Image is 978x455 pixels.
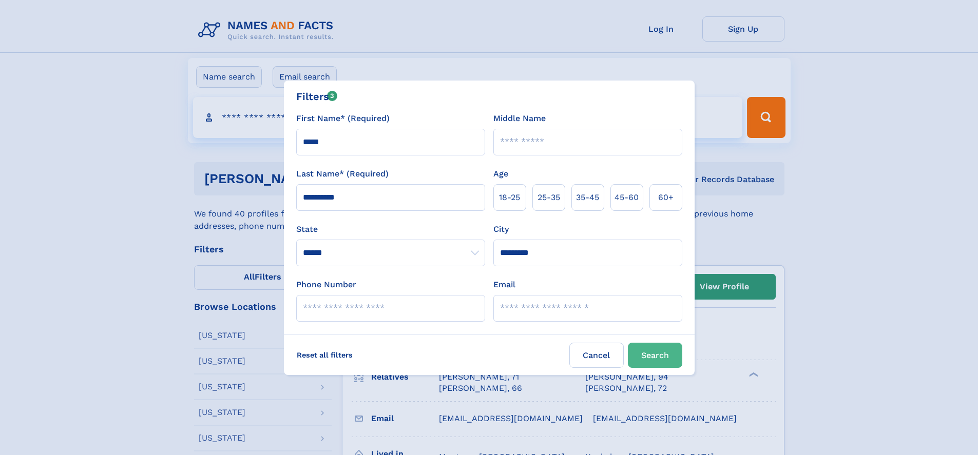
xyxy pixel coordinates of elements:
[296,112,390,125] label: First Name* (Required)
[493,112,546,125] label: Middle Name
[576,191,599,204] span: 35‑45
[658,191,674,204] span: 60+
[499,191,520,204] span: 18‑25
[538,191,560,204] span: 25‑35
[296,279,356,291] label: Phone Number
[493,168,508,180] label: Age
[569,343,624,368] label: Cancel
[296,223,485,235] label: State
[290,343,359,367] label: Reset all filters
[493,223,509,235] label: City
[628,343,682,368] button: Search
[493,279,515,291] label: Email
[296,89,338,104] div: Filters
[296,168,389,180] label: Last Name* (Required)
[615,191,639,204] span: 45‑60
